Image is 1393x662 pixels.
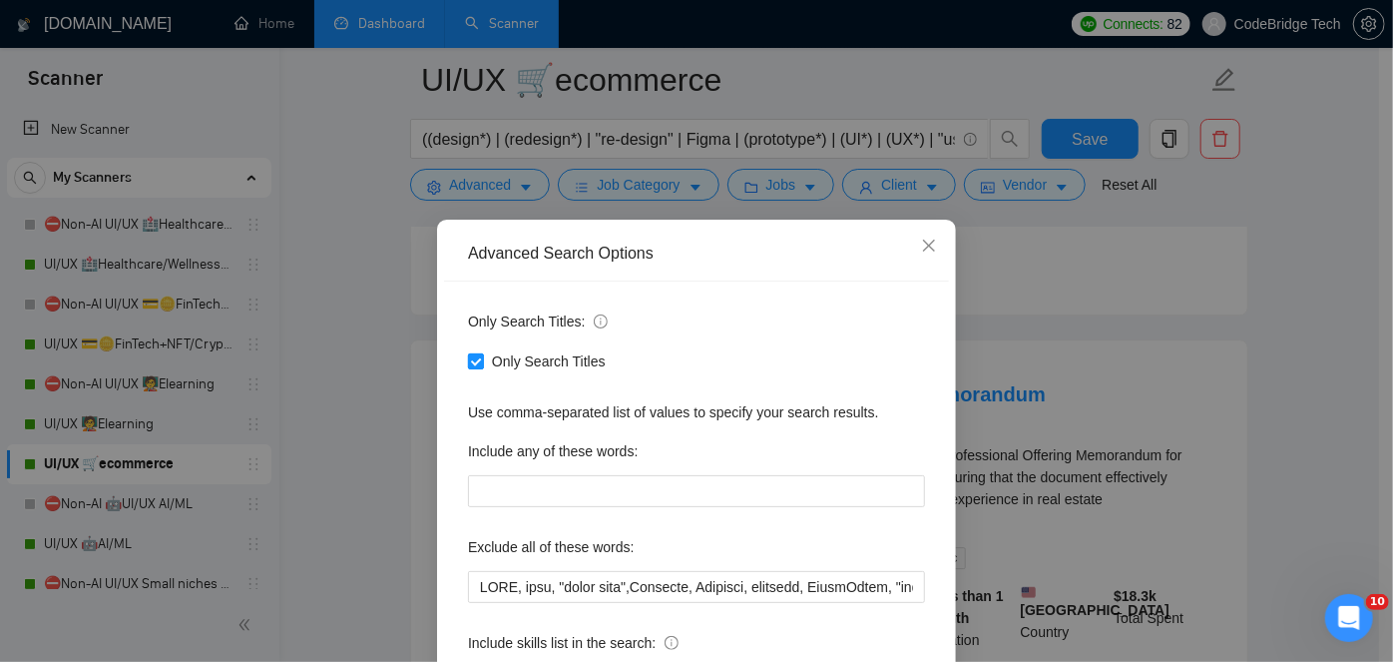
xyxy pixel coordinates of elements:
span: close [921,238,937,254]
div: Advanced Search Options [468,243,925,265]
span: info-circle [665,636,679,650]
label: Include any of these words: [468,435,638,467]
span: info-circle [594,315,608,329]
button: Close [902,220,956,274]
span: Only Search Titles [484,350,614,372]
iframe: Intercom live chat [1325,594,1373,642]
div: Use comma-separated list of values to specify your search results. [468,401,925,423]
span: Include skills list in the search: [468,632,679,654]
label: Exclude all of these words: [468,531,635,563]
span: 10 [1366,594,1389,610]
span: Only Search Titles: [468,311,608,332]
